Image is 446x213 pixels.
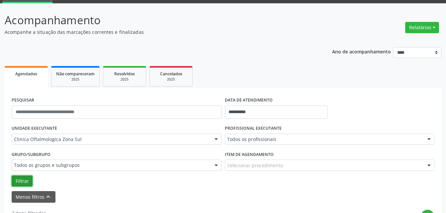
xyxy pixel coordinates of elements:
label: DATA DE ATENDIMENTO [225,95,273,106]
span: Clinica Oftalmologica Zona Sul [14,136,208,143]
label: Grupo/Subgrupo [12,149,50,160]
p: Ano de acompanhamento [332,47,391,55]
div: 2025 [56,77,95,82]
span: Todos os grupos e subgrupos [14,162,208,169]
button: Relatórios [405,22,439,33]
label: Item de agendamento [225,149,274,160]
p: Acompanhe a situação das marcações correntes e finalizadas [5,29,311,35]
p: Acompanhamento [5,12,311,29]
span: Todos os profissionais [227,136,421,143]
i: keyboard_arrow_up [45,193,52,200]
span: Não compareceram [56,71,95,77]
div: 2025 [108,77,141,82]
label: PESQUISAR [12,95,34,106]
div: 2025 [154,77,188,82]
span: Selecionar procedimento [227,162,283,169]
label: UNIDADE EXECUTANTE [12,123,57,134]
button: Menos filtroskeyboard_arrow_up [12,191,55,203]
span: Agendados [15,71,37,77]
span: Cancelados [160,71,182,77]
label: PROFISSIONAL EXECUTANTE [225,123,282,134]
button: Filtrar [12,176,33,187]
span: Resolvidos [114,71,135,77]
